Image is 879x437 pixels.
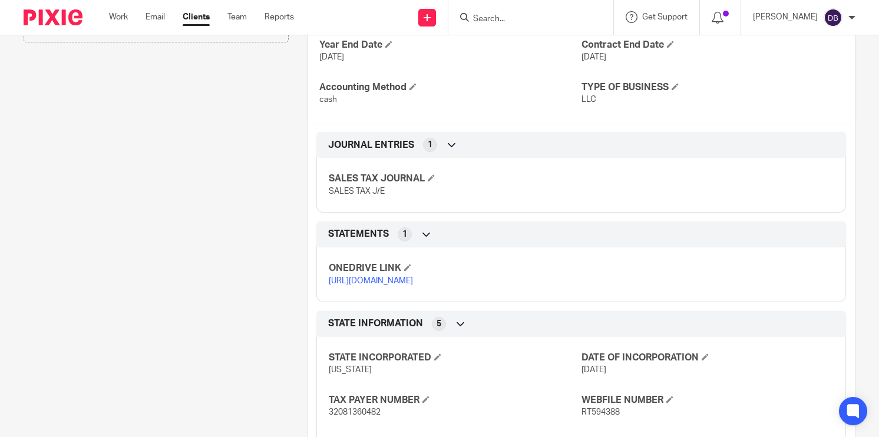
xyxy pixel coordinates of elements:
h4: TYPE OF BUSINESS [581,81,843,94]
h4: ONEDRIVE LINK [329,262,581,274]
span: JOURNAL ENTRIES [328,139,414,151]
span: cash [319,95,337,104]
span: [DATE] [581,53,606,61]
span: [DATE] [319,53,344,61]
h4: SALES TAX JOURNAL [329,173,581,185]
input: Search [472,14,578,25]
p: [PERSON_NAME] [753,11,818,23]
span: RT594388 [581,408,620,416]
h4: DATE OF INCORPORATION [581,352,834,364]
span: STATEMENTS [328,228,389,240]
a: Team [227,11,247,23]
a: Reports [265,11,294,23]
span: LLC [581,95,596,104]
a: Work [109,11,128,23]
a: [URL][DOMAIN_NAME] [329,277,413,285]
span: 5 [437,318,441,330]
span: 1 [428,139,432,151]
span: [US_STATE] [329,366,372,374]
h4: Accounting Method [319,81,581,94]
span: [DATE] [581,366,606,374]
img: Pixie [24,9,82,25]
h4: WEBFILE NUMBER [581,394,834,406]
span: 32081360482 [329,408,381,416]
h4: Contract End Date [581,39,843,51]
h4: STATE INCORPORATED [329,352,581,364]
h4: TAX PAYER NUMBER [329,394,581,406]
img: svg%3E [824,8,842,27]
a: Clients [183,11,210,23]
span: Get Support [642,13,688,21]
span: 1 [402,229,407,240]
span: SALES TAX J/E [329,187,385,196]
span: STATE INFORMATION [328,317,423,330]
h4: Year End Date [319,39,581,51]
a: Email [146,11,165,23]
